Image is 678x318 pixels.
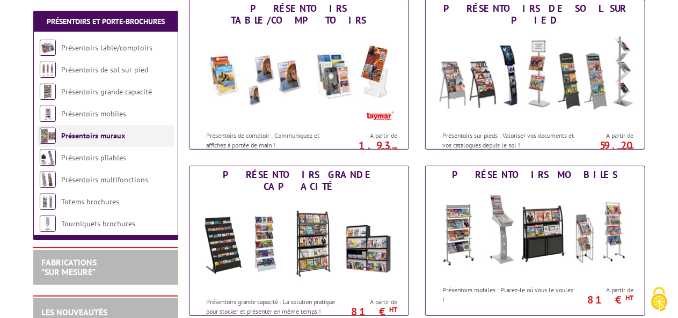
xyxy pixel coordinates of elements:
[61,197,119,206] a: Totems brochures
[337,308,397,315] p: 81 €
[61,131,125,140] a: Présentoirs muraux
[342,298,397,306] span: A partir de
[40,172,56,188] img: Présentoirs multifonctions
[61,175,148,184] a: Présentoirs multifonctions
[443,131,576,149] p: Présentoirs sur pieds : Valoriser vos documents et vos catalogues depuis le sol !
[61,87,152,97] a: Présentoirs grande capacité
[61,43,152,53] a: Présentoirs table/comptoirs
[337,142,397,155] p: 1.93 €
[579,131,633,140] span: A partir de
[47,17,165,26] a: Présentoirs et Porte-brochures
[192,3,406,26] div: Présentoirs table/comptoirs
[436,183,635,280] img: Présentoirs mobiles
[40,150,56,166] img: Présentoirs pliables
[40,194,56,210] img: Totems brochures
[389,145,397,154] sup: HT
[207,131,340,149] p: Présentoirs de comptoir : Communiquez et affichez à portée de main !
[342,131,397,140] span: A partir de
[436,29,635,125] img: Présentoirs de sol sur pied
[200,195,398,292] img: Présentoirs grande capacité
[40,84,56,100] img: Présentoirs grande capacité
[443,285,576,304] p: Présentoirs mobiles : Placez-le où vous le voulez !
[61,65,148,75] a: Présentoirs de sol sur pied
[40,106,56,122] img: Présentoirs mobiles
[428,169,642,181] div: Présentoirs mobiles
[40,62,56,78] img: Présentoirs de sol sur pied
[625,145,633,154] sup: HT
[40,128,56,144] img: Présentoirs muraux
[573,297,633,303] p: 81 €
[425,166,645,316] a: Présentoirs mobiles Présentoirs mobiles Présentoirs mobiles : Placez-le où vous le voulez ! A par...
[40,40,56,56] img: Présentoirs table/comptoirs
[189,166,409,316] a: Présentoirs grande capacité Présentoirs grande capacité Présentoirs grande capacité : La solution...
[200,29,398,125] img: Présentoirs table/comptoirs
[61,219,135,228] a: Tourniquets brochures
[428,3,642,26] div: Présentoirs de sol sur pied
[40,216,56,232] img: Tourniquets brochures
[41,257,97,277] a: FABRICATIONS"Sur Mesure"
[61,153,126,162] a: Présentoirs pliables
[192,169,406,193] div: Présentoirs grande capacité
[389,305,397,314] sup: HT
[61,109,126,119] a: Présentoirs mobiles
[625,293,633,302] sup: HT
[640,282,678,318] button: Cookies (fenêtre modale)
[579,286,633,294] span: A partir de
[573,142,633,155] p: 59.20 €
[207,297,340,315] p: Présentoirs grande capacité : La solution pratique pour stocker et présenter en même temps !
[646,286,673,313] img: Cookies (fenêtre modale)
